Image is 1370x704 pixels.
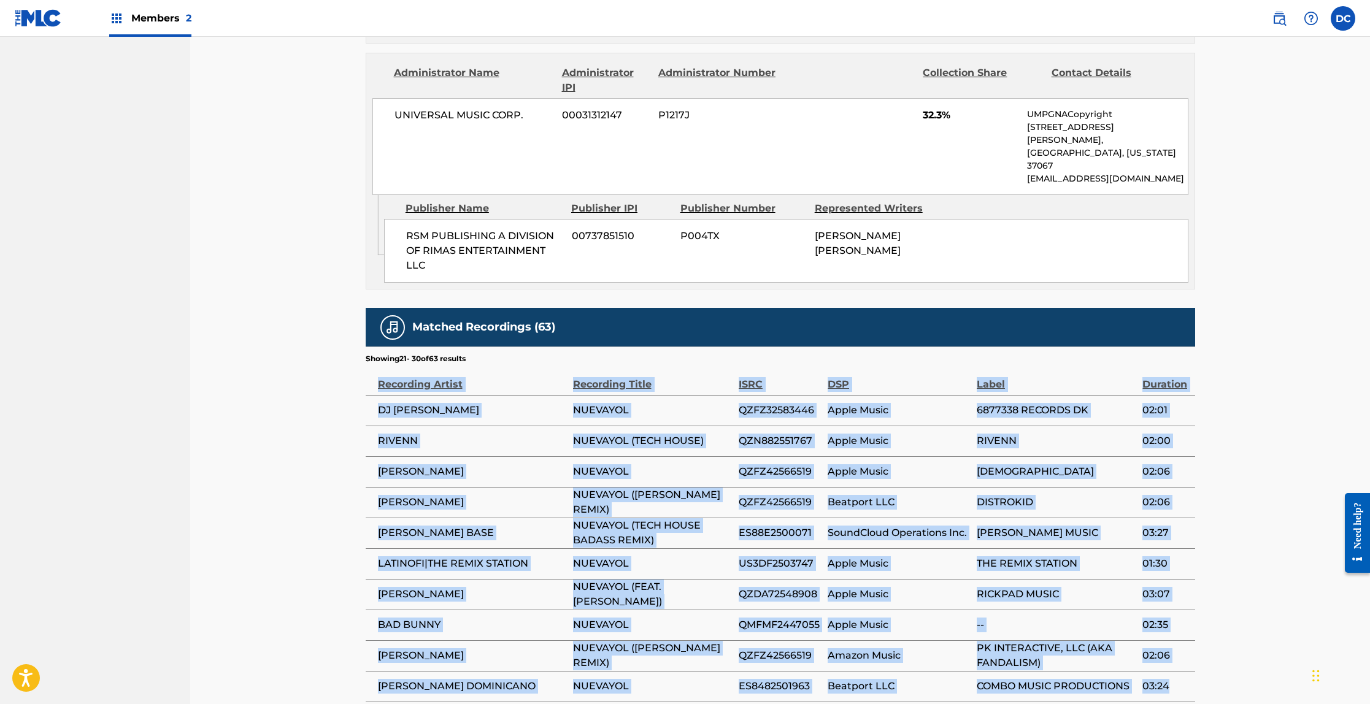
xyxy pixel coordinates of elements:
[977,495,1136,510] span: DISTROKID
[977,556,1136,571] span: THE REMIX STATION
[573,679,733,694] span: NUEVAYOL
[739,464,822,479] span: QZFZ42566519
[1299,6,1323,31] div: Help
[739,679,822,694] span: ES8482501963
[739,648,822,663] span: QZFZ42566519
[573,464,733,479] span: NUEVAYOL
[1142,556,1188,571] span: 01:30
[828,403,971,418] span: Apple Music
[573,618,733,632] span: NUEVAYOL
[385,320,400,335] img: Matched Recordings
[739,434,822,448] span: QZN882551767
[378,364,567,392] div: Recording Artist
[923,66,1042,95] div: Collection Share
[739,556,822,571] span: US3DF2503747
[378,587,567,602] span: [PERSON_NAME]
[573,403,733,418] span: NUEVAYOL
[1142,679,1188,694] span: 03:24
[1304,11,1318,26] img: help
[1142,618,1188,632] span: 02:35
[1331,6,1355,31] div: User Menu
[977,434,1136,448] span: RIVENN
[573,434,733,448] span: NUEVAYOL (TECH HOUSE)
[1142,495,1188,510] span: 02:06
[378,648,567,663] span: [PERSON_NAME]
[977,403,1136,418] span: 6877338 RECORDS DK
[739,526,822,540] span: ES88E2500071
[562,108,649,123] span: 00031312147
[1309,645,1370,704] iframe: Chat Widget
[573,580,733,609] span: NUEVAYOL (FEAT. [PERSON_NAME])
[109,11,124,26] img: Top Rightsholders
[739,364,822,392] div: ISRC
[739,587,822,602] span: QZDA72548908
[573,518,733,548] span: NUEVAYOL (TECH HOUSE BADASS REMIX)
[739,495,822,510] span: QZFZ42566519
[1142,464,1188,479] span: 02:06
[977,587,1136,602] span: RICKPAD MUSIC
[739,618,822,632] span: QMFMF2447055
[1336,484,1370,583] iframe: Resource Center
[378,464,567,479] span: [PERSON_NAME]
[394,66,553,95] div: Administrator Name
[366,353,466,364] p: Showing 21 - 30 of 63 results
[828,495,971,510] span: Beatport LLC
[977,679,1136,694] span: COMBO MUSIC PRODUCTIONS
[680,229,806,243] span: P004TX
[1027,147,1187,172] p: [GEOGRAPHIC_DATA], [US_STATE] 37067
[828,364,971,392] div: DSP
[828,618,971,632] span: Apple Music
[923,108,1018,123] span: 32.3%
[828,434,971,448] span: Apple Music
[815,201,940,216] div: Represented Writers
[739,403,822,418] span: QZFZ32583446
[378,679,567,694] span: [PERSON_NAME] DOMINICANO
[977,618,1136,632] span: --
[1052,66,1171,95] div: Contact Details
[394,108,553,123] span: UNIVERSAL MUSIC CORP.
[571,201,671,216] div: Publisher IPI
[378,618,567,632] span: BAD BUNNY
[1027,172,1187,185] p: [EMAIL_ADDRESS][DOMAIN_NAME]
[1142,434,1188,448] span: 02:00
[828,648,971,663] span: Amazon Music
[828,587,971,602] span: Apple Music
[15,9,62,27] img: MLC Logo
[1142,403,1188,418] span: 02:01
[1142,364,1188,392] div: Duration
[1312,657,1320,694] div: Drag
[131,11,191,25] span: Members
[378,434,567,448] span: RIVENN
[378,526,567,540] span: [PERSON_NAME] BASE
[412,320,555,334] h5: Matched Recordings (63)
[572,229,671,243] span: 00737851510
[1267,6,1291,31] a: Public Search
[573,556,733,571] span: NUEVAYOL
[406,229,563,273] span: RSM PUBLISHING A DIVISION OF RIMAS ENTERTAINMENT LLC
[977,641,1136,670] span: PK INTERACTIVE, LLC (AKA FANDALISM)
[1272,11,1287,26] img: search
[378,403,567,418] span: DJ [PERSON_NAME]
[1027,108,1187,121] p: UMPGNACopyright
[378,556,567,571] span: LATINOFI|THE REMIX STATION
[1142,648,1188,663] span: 02:06
[573,488,733,517] span: NUEVAYOL ([PERSON_NAME] REMIX)
[828,556,971,571] span: Apple Music
[828,526,971,540] span: SoundCloud Operations Inc.
[1027,121,1187,147] p: [STREET_ADDRESS][PERSON_NAME],
[1142,587,1188,602] span: 03:07
[680,201,806,216] div: Publisher Number
[1142,526,1188,540] span: 03:27
[828,464,971,479] span: Apple Music
[977,526,1136,540] span: [PERSON_NAME] MUSIC
[406,201,562,216] div: Publisher Name
[573,364,733,392] div: Recording Title
[658,108,777,123] span: P1217J
[658,66,777,95] div: Administrator Number
[977,464,1136,479] span: [DEMOGRAPHIC_DATA]
[573,641,733,670] span: NUEVAYOL ([PERSON_NAME] REMIX)
[562,66,649,95] div: Administrator IPI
